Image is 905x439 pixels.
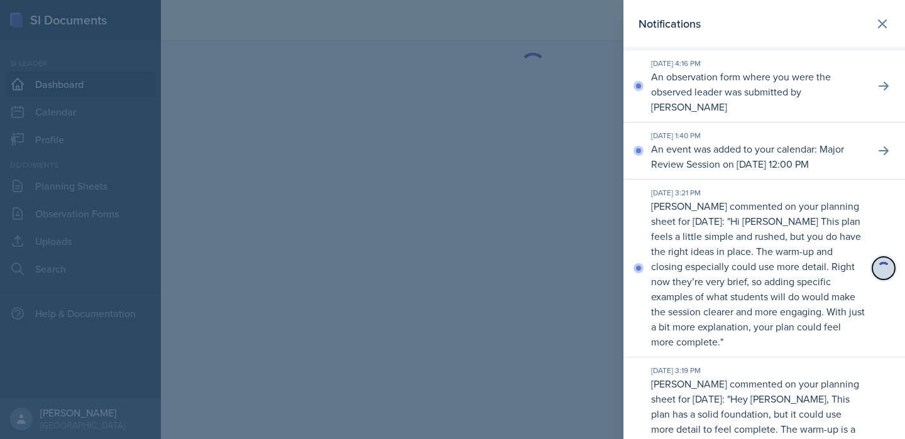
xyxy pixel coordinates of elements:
div: [DATE] 1:40 PM [651,130,865,141]
p: Hi [PERSON_NAME] This plan feels a little simple and rushed, but you do have the right ideas in p... [651,214,865,349]
div: [DATE] 3:21 PM [651,187,865,198]
div: [DATE] 4:16 PM [651,58,865,69]
p: [PERSON_NAME] commented on your planning sheet for [DATE]: " " [651,198,865,349]
p: An observation form where you were the observed leader was submitted by [PERSON_NAME] [651,69,865,114]
p: An event was added to your calendar: Major Review Session on [DATE] 12:00 PM [651,141,865,171]
h2: Notifications [639,15,701,33]
div: [DATE] 3:19 PM [651,365,865,376]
